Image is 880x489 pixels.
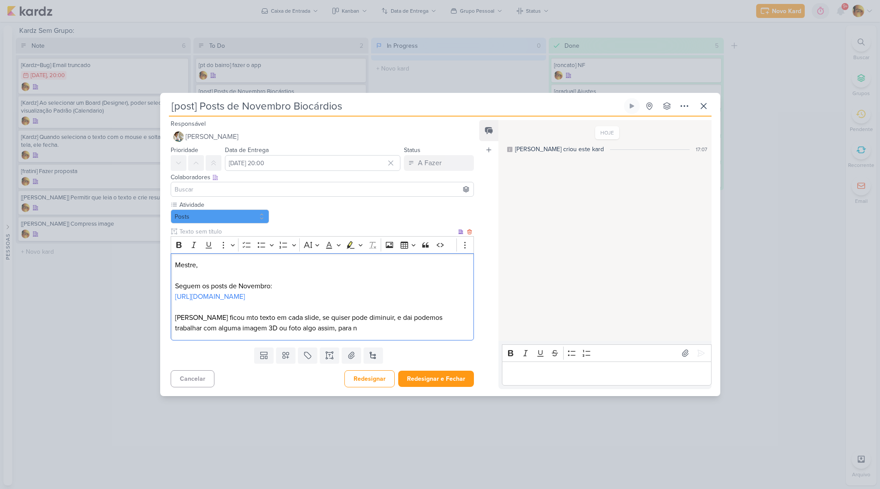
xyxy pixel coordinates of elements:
[169,98,622,114] input: Kard Sem Título
[515,145,604,154] div: Leandro criou este kard
[179,200,270,209] label: Atividade
[186,131,238,142] span: [PERSON_NAME]
[398,371,474,387] button: Redesignar e Fechar
[175,260,469,270] p: Mestre,
[173,131,184,142] img: Raphael Simas
[171,129,474,145] button: [PERSON_NAME]
[171,253,474,340] div: Editor editing area: main
[696,145,707,153] div: 17:07
[175,312,469,333] p: [PERSON_NAME] ficou mto texto em cada slide, se quiser pode diminuir, e dai podemos trabalhar com...
[225,155,401,171] input: Select a date
[171,120,206,128] label: Responsável
[344,370,395,387] button: Redesignar
[171,209,270,223] button: Posts
[178,227,457,236] input: Texto sem título
[171,146,198,154] label: Prioridade
[171,173,474,182] div: Colaboradores
[418,158,442,168] div: A Fazer
[404,146,421,154] label: Status
[502,344,711,361] div: Editor toolbar
[225,146,269,154] label: Data de Entrega
[628,103,635,110] div: Ligar relógio
[404,155,474,171] button: A Fazer
[175,292,245,301] a: [URL][DOMAIN_NAME]
[171,236,474,253] div: Editor toolbar
[175,281,469,302] p: Seguem os posts de Novembro:
[171,370,214,387] button: Cancelar
[173,184,472,195] input: Buscar
[502,361,711,386] div: Editor editing area: main
[507,147,512,152] div: Este log é visível à todos no kard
